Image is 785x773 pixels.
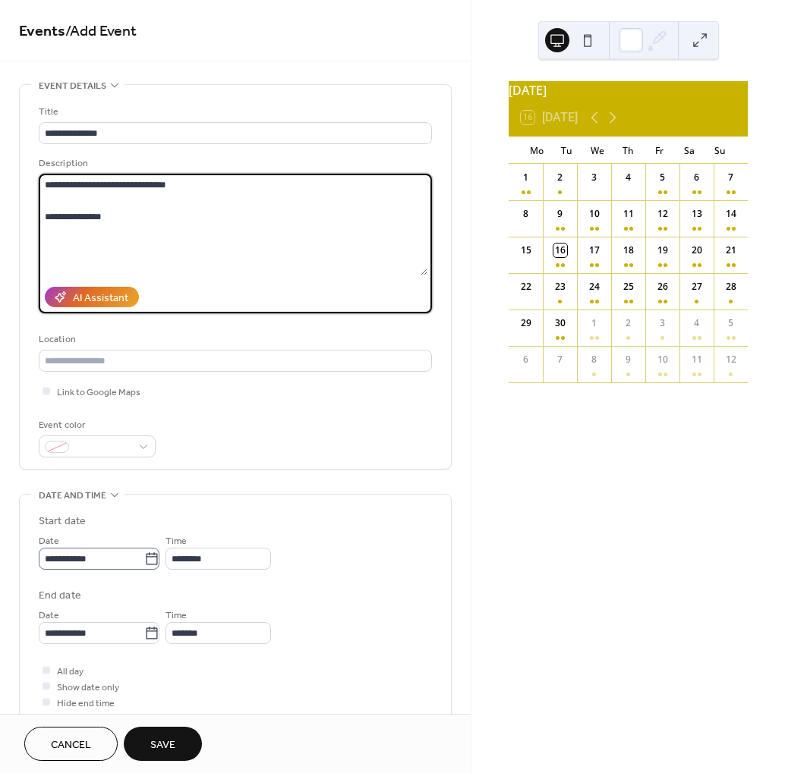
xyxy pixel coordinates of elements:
[519,244,533,257] div: 15
[65,17,137,46] span: / Add Event
[519,207,533,221] div: 8
[724,280,738,294] div: 28
[656,316,670,330] div: 3
[588,280,601,294] div: 24
[39,104,429,120] div: Title
[724,316,738,330] div: 5
[613,137,644,164] div: Th
[588,207,601,221] div: 10
[656,353,670,366] div: 10
[622,353,635,366] div: 9
[57,696,115,712] span: Hide end time
[724,353,738,366] div: 12
[39,156,429,171] div: Description
[622,244,635,257] div: 18
[519,171,533,184] div: 1
[519,353,533,366] div: 6
[552,137,582,164] div: Tu
[166,533,187,549] span: Time
[644,137,674,164] div: Fr
[588,171,601,184] div: 3
[73,291,128,306] div: AI Assistant
[39,588,81,604] div: End date
[690,244,704,257] div: 20
[553,316,567,330] div: 30
[57,385,140,401] span: Link to Google Maps
[19,17,65,46] a: Events
[724,171,738,184] div: 7
[24,727,118,761] button: Cancel
[39,488,106,504] span: Date and time
[39,78,106,94] span: Event details
[690,353,704,366] div: 11
[622,171,635,184] div: 4
[166,608,187,624] span: Time
[150,737,175,753] span: Save
[519,316,533,330] div: 29
[724,207,738,221] div: 14
[57,680,119,696] span: Show date only
[519,280,533,294] div: 22
[582,137,613,164] div: We
[622,316,635,330] div: 2
[45,287,139,307] button: AI Assistant
[553,280,567,294] div: 23
[622,280,635,294] div: 25
[656,280,670,294] div: 26
[588,353,601,366] div: 8
[39,514,86,529] div: Start date
[588,316,601,330] div: 1
[521,137,551,164] div: Mo
[690,280,704,294] div: 27
[39,608,59,624] span: Date
[553,353,567,366] div: 7
[656,171,670,184] div: 5
[124,727,202,761] button: Save
[656,207,670,221] div: 12
[509,81,748,99] div: [DATE]
[553,244,567,257] div: 16
[690,316,704,330] div: 4
[622,207,635,221] div: 11
[553,207,567,221] div: 9
[690,171,704,184] div: 6
[57,664,84,680] span: All day
[588,244,601,257] div: 17
[674,137,705,164] div: Sa
[656,244,670,257] div: 19
[705,137,736,164] div: Su
[39,332,429,347] div: Location
[39,533,59,549] span: Date
[690,207,704,221] div: 13
[553,171,567,184] div: 2
[724,244,738,257] div: 21
[51,737,91,753] span: Cancel
[39,417,153,433] div: Event color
